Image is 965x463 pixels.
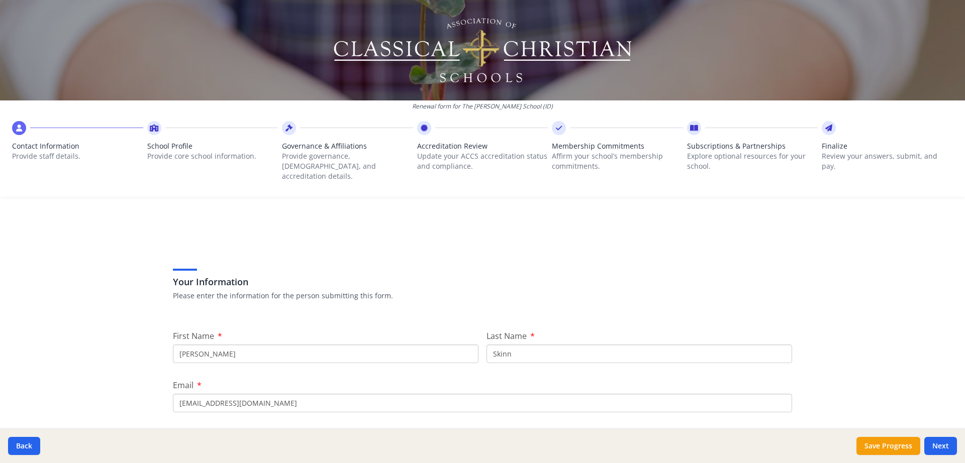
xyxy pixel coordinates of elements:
[282,151,413,181] p: Provide governance, [DEMOGRAPHIC_DATA], and accreditation details.
[822,151,953,171] p: Review your answers, submit, and pay.
[173,380,194,391] span: Email
[282,141,413,151] span: Governance & Affiliations
[12,141,143,151] span: Contact Information
[173,275,792,289] h3: Your Information
[417,151,548,171] p: Update your ACCS accreditation status and compliance.
[924,437,957,455] button: Next
[147,151,278,161] p: Provide core school information.
[417,141,548,151] span: Accreditation Review
[147,141,278,151] span: School Profile
[687,141,818,151] span: Subscriptions & Partnerships
[687,151,818,171] p: Explore optional resources for your school.
[332,15,633,85] img: Logo
[487,330,527,341] span: Last Name
[856,437,920,455] button: Save Progress
[822,141,953,151] span: Finalize
[12,151,143,161] p: Provide staff details.
[173,330,214,341] span: First Name
[8,437,40,455] button: Back
[552,141,683,151] span: Membership Commitments
[552,151,683,171] p: Affirm your school’s membership commitments.
[173,291,792,301] p: Please enter the information for the person submitting this form.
